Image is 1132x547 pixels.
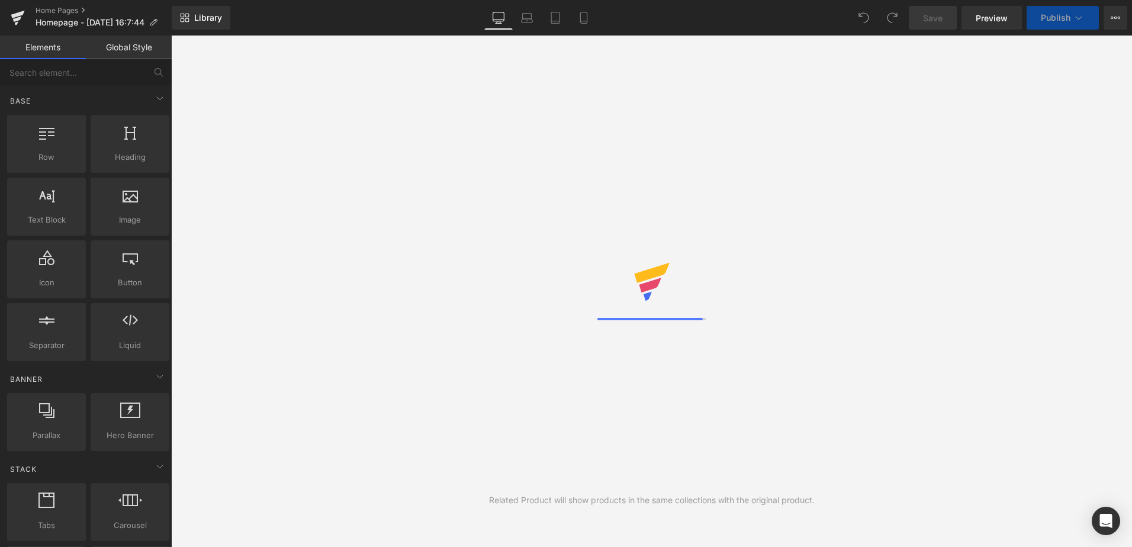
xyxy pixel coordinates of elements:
button: More [1104,6,1127,30]
span: Separator [11,339,82,352]
div: Related Product will show products in the same collections with the original product. [489,494,815,507]
a: Tablet [541,6,570,30]
span: Publish [1041,13,1070,22]
span: Carousel [94,519,166,532]
a: Laptop [513,6,541,30]
button: Redo [880,6,904,30]
span: Row [11,151,82,163]
a: Preview [961,6,1022,30]
a: Desktop [484,6,513,30]
div: Open Intercom Messenger [1092,507,1120,535]
span: Hero Banner [94,429,166,442]
a: Global Style [86,36,172,59]
span: Heading [94,151,166,163]
span: Base [9,95,32,107]
span: Icon [11,276,82,289]
span: Stack [9,464,38,475]
span: Parallax [11,429,82,442]
a: Mobile [570,6,598,30]
span: Library [194,12,222,23]
button: Undo [852,6,876,30]
span: Text Block [11,214,82,226]
span: Homepage - [DATE] 16:7:44 [36,18,144,27]
a: New Library [172,6,230,30]
button: Publish [1027,6,1099,30]
span: Button [94,276,166,289]
span: Banner [9,374,44,385]
span: Image [94,214,166,226]
a: Home Pages [36,6,172,15]
span: Save [923,12,943,24]
span: Preview [976,12,1008,24]
span: Tabs [11,519,82,532]
span: Liquid [94,339,166,352]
